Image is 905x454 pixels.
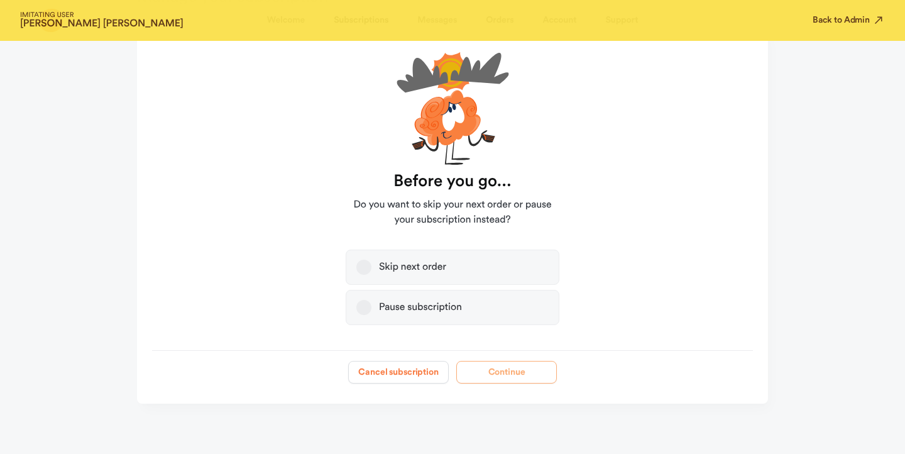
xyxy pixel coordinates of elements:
[356,260,371,275] button: Skip next order
[379,261,446,274] div: Skip next order
[348,361,449,384] button: Cancel subscription
[20,19,184,29] strong: [PERSON_NAME] [PERSON_NAME]
[379,301,462,314] div: Pause subscription
[813,14,885,26] button: Back to Admin
[20,12,184,19] span: IMITATING USER
[346,197,559,228] span: Do you want to skip your next order or pause your subscription instead?
[356,300,371,315] button: Pause subscription
[393,171,511,191] strong: Before you go...
[397,52,509,165] img: cartoon-unsure-xIwyrc26.svg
